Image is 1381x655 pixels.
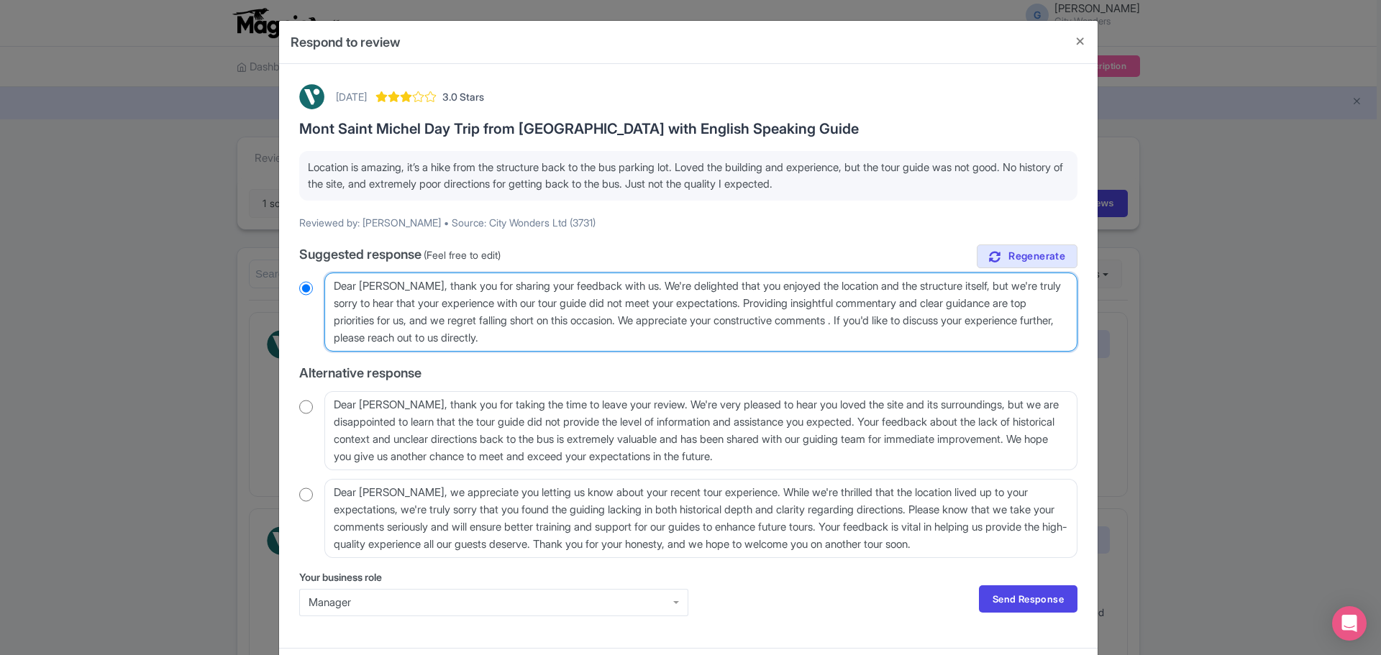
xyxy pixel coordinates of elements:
p: Location is amazing, it’s a hike from the structure back to the bus parking lot. Loved the buildi... [308,160,1069,192]
div: Manager [309,596,679,609]
span: Regenerate [1008,249,1065,263]
button: Close [1063,21,1098,62]
div: Open Intercom Messenger [1332,606,1367,641]
span: 3.0 Stars [442,89,484,104]
div: [DATE] [336,89,367,104]
p: Reviewed by: [PERSON_NAME] • Source: City Wonders Ltd (3731) [299,215,1077,230]
textarea: Dear [PERSON_NAME], thank you for taking the time to leave your review. We're very pleased to hea... [324,391,1077,470]
span: Alternative response [299,365,421,380]
h3: Mont Saint Michel Day Trip from [GEOGRAPHIC_DATA] with English Speaking Guide [299,121,1077,137]
textarea: Dear [PERSON_NAME], thank you for sharing your feedback with us. We're delighted that you enjoyed... [324,272,1077,352]
span: (Feel free to edit) [424,249,501,261]
a: Regenerate [977,244,1077,268]
span: Your business role [299,571,382,583]
a: Send Response [979,585,1077,613]
textarea: Dear [PERSON_NAME], we appreciate you letting us know about your recent tour experience. While we... [324,479,1077,558]
img: Viator Logo [299,84,324,109]
span: Suggested response [299,247,421,262]
h4: Respond to review [291,32,401,52]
